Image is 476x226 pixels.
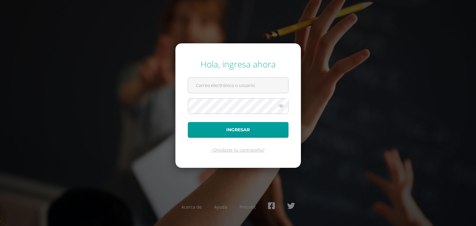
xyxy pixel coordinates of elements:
a: Acerca de [181,204,202,210]
div: Hola, ingresa ahora [188,58,289,70]
input: Correo electrónico o usuario [188,78,288,93]
a: Presskit [240,204,256,210]
a: Ayuda [214,204,227,210]
a: ¿Olvidaste tu contraseña? [211,147,265,153]
button: Ingresar [188,122,289,138]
